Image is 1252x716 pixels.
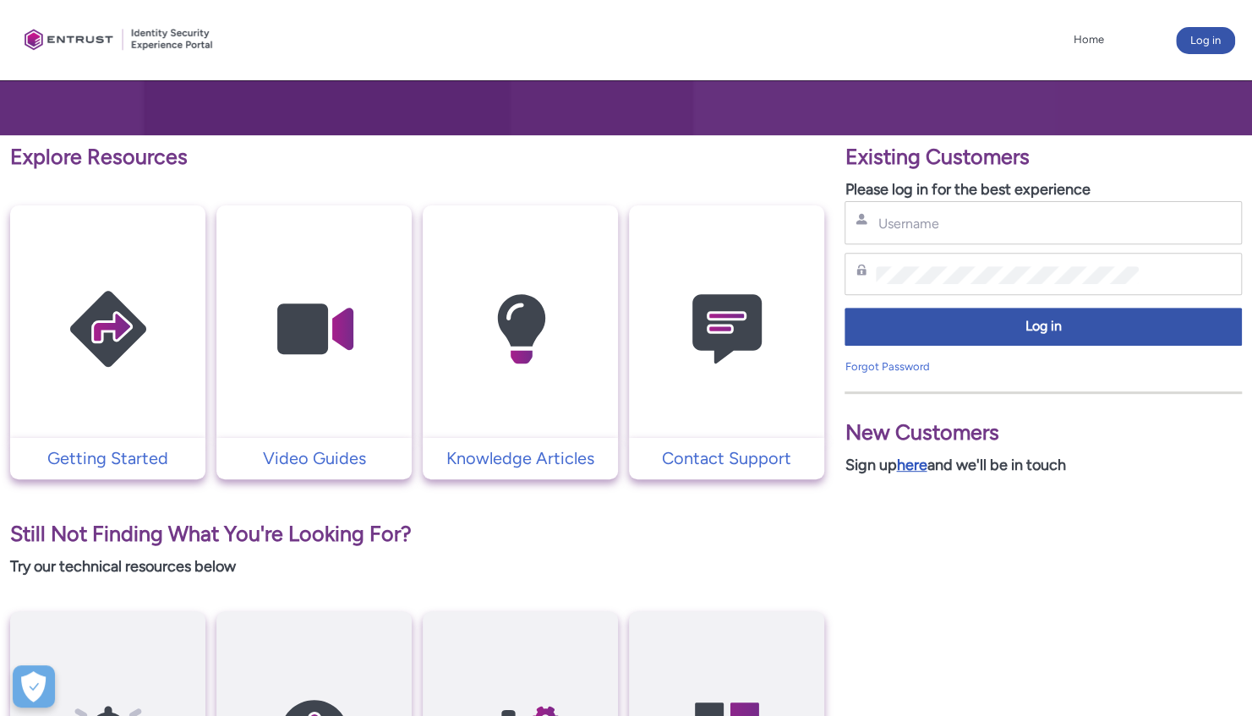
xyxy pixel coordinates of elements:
div: Cookie Preferences [13,665,55,708]
p: Getting Started [19,445,197,471]
a: here [896,456,927,474]
span: Log in [856,317,1231,336]
button: Log in [845,308,1242,346]
p: Knowledge Articles [431,445,610,471]
p: Try our technical resources below [10,555,824,578]
p: Explore Resources [10,141,824,173]
input: Username [876,215,1139,232]
button: Open Preferences [13,665,55,708]
p: Video Guides [225,445,403,471]
button: Log in [1176,27,1235,54]
img: Contact Support [647,238,807,420]
a: Knowledge Articles [423,445,618,471]
p: Existing Customers [845,141,1242,173]
a: Contact Support [629,445,824,471]
p: Please log in for the best experience [845,178,1242,201]
img: Knowledge Articles [440,238,601,420]
p: Sign up and we'll be in touch [845,454,1242,477]
p: Still Not Finding What You're Looking For? [10,518,824,550]
a: Forgot Password [845,360,929,373]
img: Getting Started [28,238,189,420]
a: Getting Started [10,445,205,471]
a: Video Guides [216,445,412,471]
a: Home [1069,27,1108,52]
img: Video Guides [234,238,395,420]
p: Contact Support [637,445,816,471]
p: New Customers [845,417,1242,449]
